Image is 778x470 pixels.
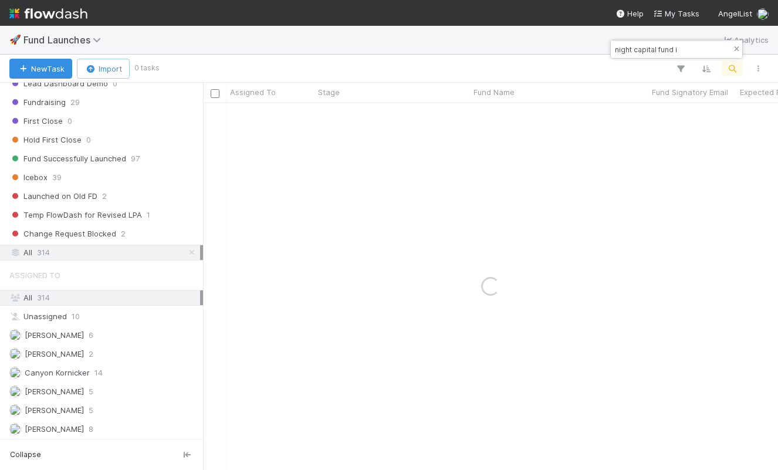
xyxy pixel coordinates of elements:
[9,95,66,110] span: Fundraising
[147,208,150,222] span: 1
[9,151,126,166] span: Fund Successfully Launched
[9,35,21,45] span: 🚀
[9,208,142,222] span: Temp FlowDash for Revised LPA
[211,89,219,98] input: Toggle All Rows Selected
[9,226,116,241] span: Change Request Blocked
[89,422,93,437] span: 8
[653,9,699,18] span: My Tasks
[722,33,769,47] a: Analytics
[77,59,130,79] button: Import
[10,449,41,460] span: Collapse
[89,384,93,399] span: 5
[9,263,60,287] span: Assigned To
[131,151,140,166] span: 97
[113,76,117,91] span: 0
[9,4,87,23] img: logo-inverted-e16ddd16eac7371096b0.svg
[70,95,80,110] span: 29
[89,347,93,361] span: 2
[9,309,200,324] div: Unassigned
[86,133,91,147] span: 0
[25,330,84,340] span: [PERSON_NAME]
[718,9,752,18] span: AngelList
[25,368,90,377] span: Canyon Kornicker
[121,226,126,241] span: 2
[9,290,200,305] div: All
[9,329,21,341] img: avatar_18c010e4-930e-4480-823a-7726a265e9dd.png
[37,293,50,302] span: 314
[25,424,84,434] span: [PERSON_NAME]
[52,170,62,185] span: 39
[9,386,21,397] img: avatar_60e5bba5-e4c9-4ca2-8b5c-d649d5645218.png
[37,245,50,260] span: 314
[9,114,63,129] span: First Close
[9,245,200,260] div: All
[613,42,730,56] input: Search...
[615,8,644,19] div: Help
[318,86,340,98] span: Stage
[89,403,93,418] span: 5
[473,86,515,98] span: Fund Name
[9,189,97,204] span: Launched on Old FD
[23,34,107,46] span: Fund Launches
[134,63,160,73] small: 0 tasks
[9,170,48,185] span: Icebox
[9,404,21,416] img: avatar_8fe3758e-7d23-4e6b-a9f5-b81892974716.png
[72,309,80,324] span: 10
[9,367,21,378] img: avatar_d1f4bd1b-0b26-4d9b-b8ad-69b413583d95.png
[89,328,93,343] span: 6
[9,59,72,79] button: NewTask
[67,114,72,129] span: 0
[652,86,728,98] span: Fund Signatory Email
[25,349,84,359] span: [PERSON_NAME]
[102,189,107,204] span: 2
[25,387,84,396] span: [PERSON_NAME]
[94,366,103,380] span: 14
[757,8,769,20] img: avatar_d1f4bd1b-0b26-4d9b-b8ad-69b413583d95.png
[230,86,276,98] span: Assigned To
[9,76,108,91] span: Lead Dashboard Demo
[9,423,21,435] img: avatar_6cb813a7-f212-4ca3-9382-463c76e0b247.png
[9,348,21,360] img: avatar_9d20afb4-344c-4512-8880-fee77f5fe71b.png
[25,405,84,415] span: [PERSON_NAME]
[9,133,82,147] span: Hold First Close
